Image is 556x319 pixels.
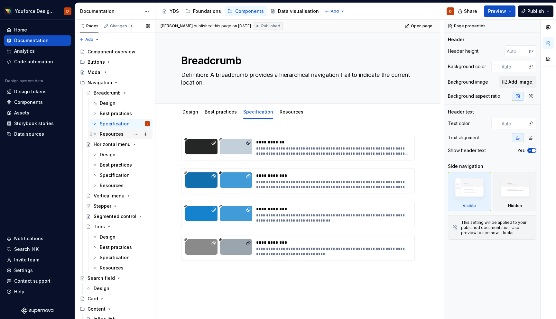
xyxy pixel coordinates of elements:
[448,36,464,43] div: Header
[100,182,124,189] div: Resources
[448,172,491,211] div: Visible
[14,235,43,242] div: Notifications
[66,9,69,14] div: D
[4,255,71,265] a: Invite team
[14,267,33,274] div: Settings
[110,23,134,29] div: Changes
[448,134,479,141] div: Text alignment
[100,244,132,251] div: Best practices
[161,23,193,29] span: [PERSON_NAME]
[182,109,198,114] a: Design
[411,23,432,29] span: Open page
[488,8,506,14] span: Preview
[14,278,51,284] div: Contact support
[4,287,71,297] button: Help
[4,87,71,97] a: Design tokens
[14,59,53,65] div: Code automation
[4,46,71,56] a: Analytics
[4,35,71,46] a: Documentation
[529,49,534,54] p: px
[159,6,181,16] a: YDS
[484,5,515,17] button: Preview
[14,257,39,263] div: Invite team
[88,79,112,86] div: Navigation
[261,23,280,29] span: Published
[194,23,251,29] div: published this page on [DATE]
[88,59,105,65] div: Buttons
[77,304,153,314] div: Content
[83,201,153,211] a: Stepper
[448,63,486,70] div: Background color
[180,70,413,88] textarea: Definition: A breadcrumb provides a hierarchical navigation trail to indicate the current location.
[448,109,474,115] div: Header text
[517,148,525,153] label: Yes
[14,131,44,137] div: Data sources
[21,307,53,314] svg: Supernova Logo
[100,265,124,271] div: Resources
[4,276,71,286] button: Contact support
[77,294,153,304] a: Card
[80,23,98,29] div: Pages
[85,37,93,42] span: Add
[4,233,71,244] button: Notifications
[180,53,413,68] textarea: Breadcrumb
[202,105,239,118] div: Best practices
[159,5,321,18] div: Page tree
[4,108,71,118] a: Assets
[77,47,153,57] a: Component overview
[83,211,153,222] a: Segmented control
[89,252,153,263] a: Specification
[88,69,102,76] div: Modal
[147,121,148,127] div: D
[89,108,153,119] a: Best practices
[4,265,71,276] a: Settings
[14,48,35,54] div: Analytics
[94,223,105,230] div: Tabs
[83,222,153,232] a: Tabs
[225,6,266,16] a: Components
[461,220,532,235] div: This setting will be applied to your published documentation. Use preview to see how it looks.
[89,263,153,273] a: Resources
[14,27,27,33] div: Home
[77,67,153,77] a: Modal
[193,8,221,14] div: Foundations
[499,118,525,129] input: Auto
[448,120,470,127] div: Text color
[80,8,141,14] div: Documentation
[88,296,98,302] div: Card
[94,193,125,199] div: Vertical menu
[280,109,303,114] a: Resources
[100,151,116,158] div: Design
[5,7,12,15] img: d71a9d63-2575-47e9-9a41-397039c48d97.png
[14,110,29,116] div: Assets
[449,9,452,14] div: D
[455,5,481,17] button: Share
[518,5,553,17] button: Publish
[77,77,153,88] div: Navigation
[277,105,306,118] div: Resources
[4,244,71,254] button: Search ⌘K
[100,172,130,178] div: Specification
[83,139,153,150] a: Horizontal menu
[278,8,319,14] div: Data visualisation
[128,23,134,29] span: 1
[14,288,24,295] div: Help
[100,110,132,117] div: Best practices
[1,4,73,18] button: Youforce Design SystemD
[77,35,101,44] button: Add
[83,191,153,201] a: Vertical menu
[323,7,347,16] button: Add
[170,8,179,14] div: YDS
[14,120,54,127] div: Storybook stories
[15,8,56,14] div: Youforce Design System
[494,172,537,211] div: Hidden
[183,6,224,16] a: Foundations
[243,109,273,114] a: Specification
[448,93,500,99] div: Background aspect ratio
[89,170,153,180] a: Specification
[88,49,135,55] div: Component overview
[5,78,43,84] div: Design system data
[180,105,201,118] div: Design
[403,22,435,31] a: Open page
